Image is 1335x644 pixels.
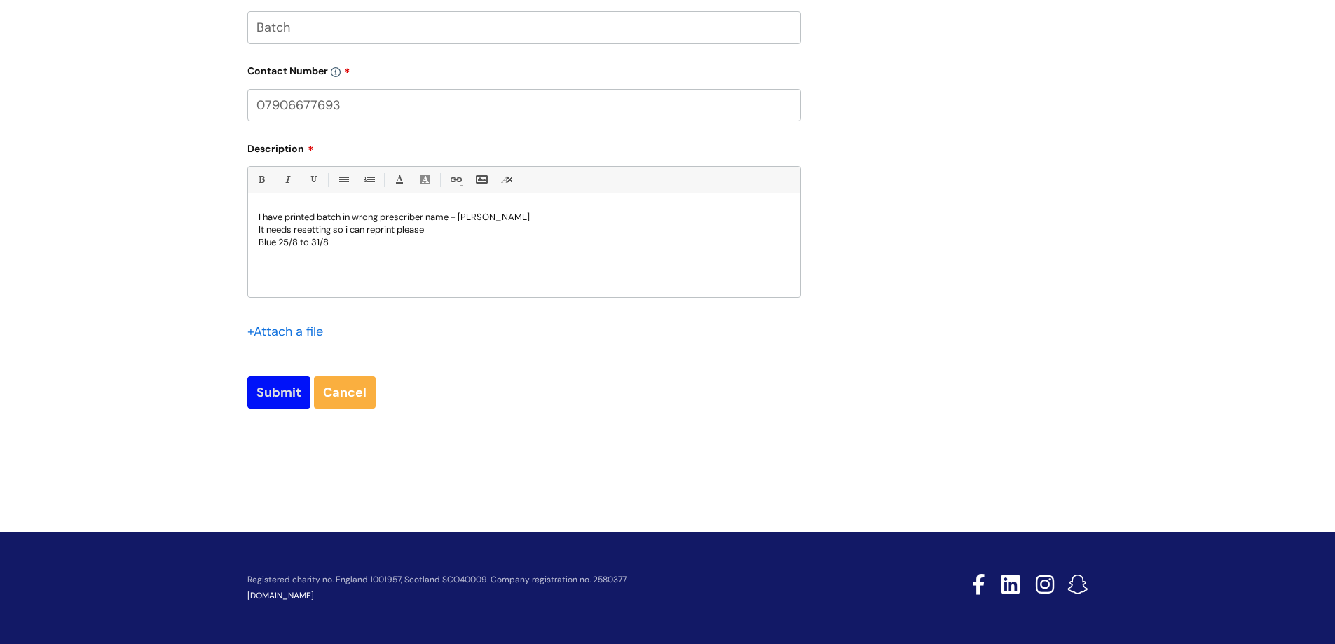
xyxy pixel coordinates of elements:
[247,590,314,601] a: [DOMAIN_NAME]
[259,224,790,236] p: It needs resetting so i can reprint please
[247,320,331,343] div: Attach a file
[446,171,464,189] a: Link
[247,138,801,155] label: Description
[247,575,872,584] p: Registered charity no. England 1001957, Scotland SCO40009. Company registration no. 2580377
[331,67,341,77] img: info-icon.svg
[416,171,434,189] a: Back Color
[247,60,801,77] label: Contact Number
[247,376,310,409] input: Submit
[314,376,376,409] a: Cancel
[278,171,296,189] a: Italic (Ctrl-I)
[259,236,790,249] p: Blue 25/8 to 31/8
[252,171,270,189] a: Bold (Ctrl-B)
[498,171,516,189] a: Remove formatting (Ctrl-\)
[259,211,790,224] p: I have printed batch in wrong prescriber name - [PERSON_NAME]
[390,171,408,189] a: Font Color
[304,171,322,189] a: Underline(Ctrl-U)
[472,171,490,189] a: Insert Image...
[360,171,378,189] a: 1. Ordered List (Ctrl-Shift-8)
[334,171,352,189] a: • Unordered List (Ctrl-Shift-7)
